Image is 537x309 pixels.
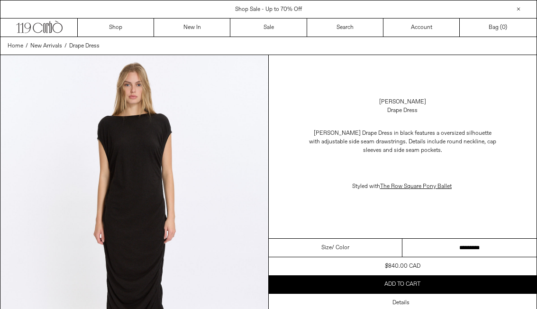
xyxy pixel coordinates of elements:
a: The Row Square Pony Ballet [380,183,452,190]
span: Size [321,243,332,252]
span: / [26,42,28,50]
a: Sale [230,19,307,37]
a: Account [383,19,460,37]
a: Shop [78,19,154,37]
div: $840.00 CAD [385,262,420,271]
span: ) [502,23,507,32]
button: Add to cart [269,275,537,293]
p: Styled with [308,178,497,196]
span: / Color [332,243,349,252]
a: [PERSON_NAME] [379,98,426,106]
span: 0 [502,24,505,31]
a: Search [307,19,383,37]
div: Drape Dress [387,106,418,115]
span: / [64,42,67,50]
a: Shop Sale - Up to 70% Off [235,6,302,13]
p: [PERSON_NAME] Drape Dress in black features a oversized silhouette with adjustable side seam draw... [308,124,497,159]
a: New Arrivals [30,42,62,50]
a: New In [154,19,230,37]
h3: Details [392,300,410,306]
a: Home [8,42,23,50]
span: Add to cart [384,281,420,288]
a: Drape Dress [69,42,100,50]
a: Bag () [460,19,536,37]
